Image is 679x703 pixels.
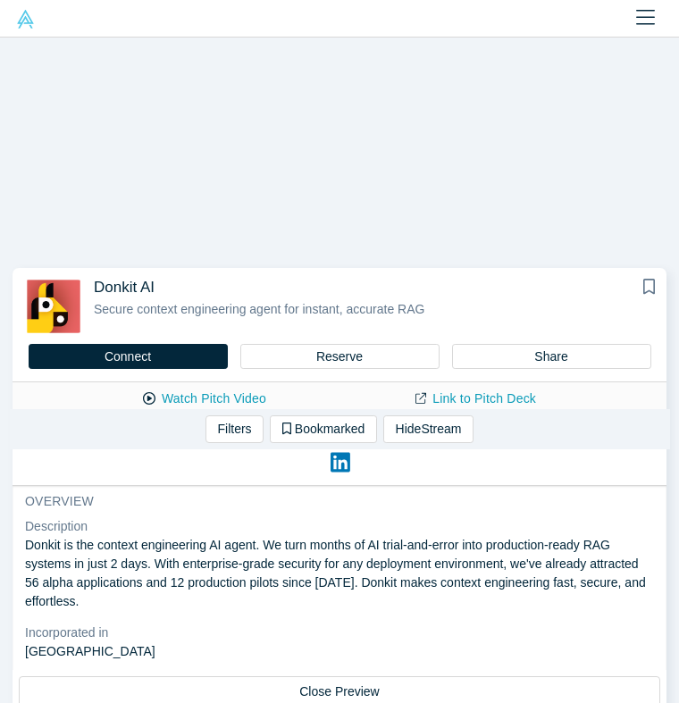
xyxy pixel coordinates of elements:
h3: overview [25,492,629,511]
p: Donkit is the context engineering AI agent. We turn months of AI trial-and-error into production-... [25,536,654,611]
dt: Incorporated in [25,623,654,642]
button: HideStream [383,415,474,443]
button: Filters [205,415,264,443]
img: Alchemist Vault Logo [16,10,35,29]
dt: Description [25,517,654,536]
dd: [GEOGRAPHIC_DATA] [25,642,654,661]
button: Bookmarked [270,415,377,443]
iframe: Alchemist Class XL Demo Day: Vault [10,38,670,409]
dt: Categories [25,667,654,686]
